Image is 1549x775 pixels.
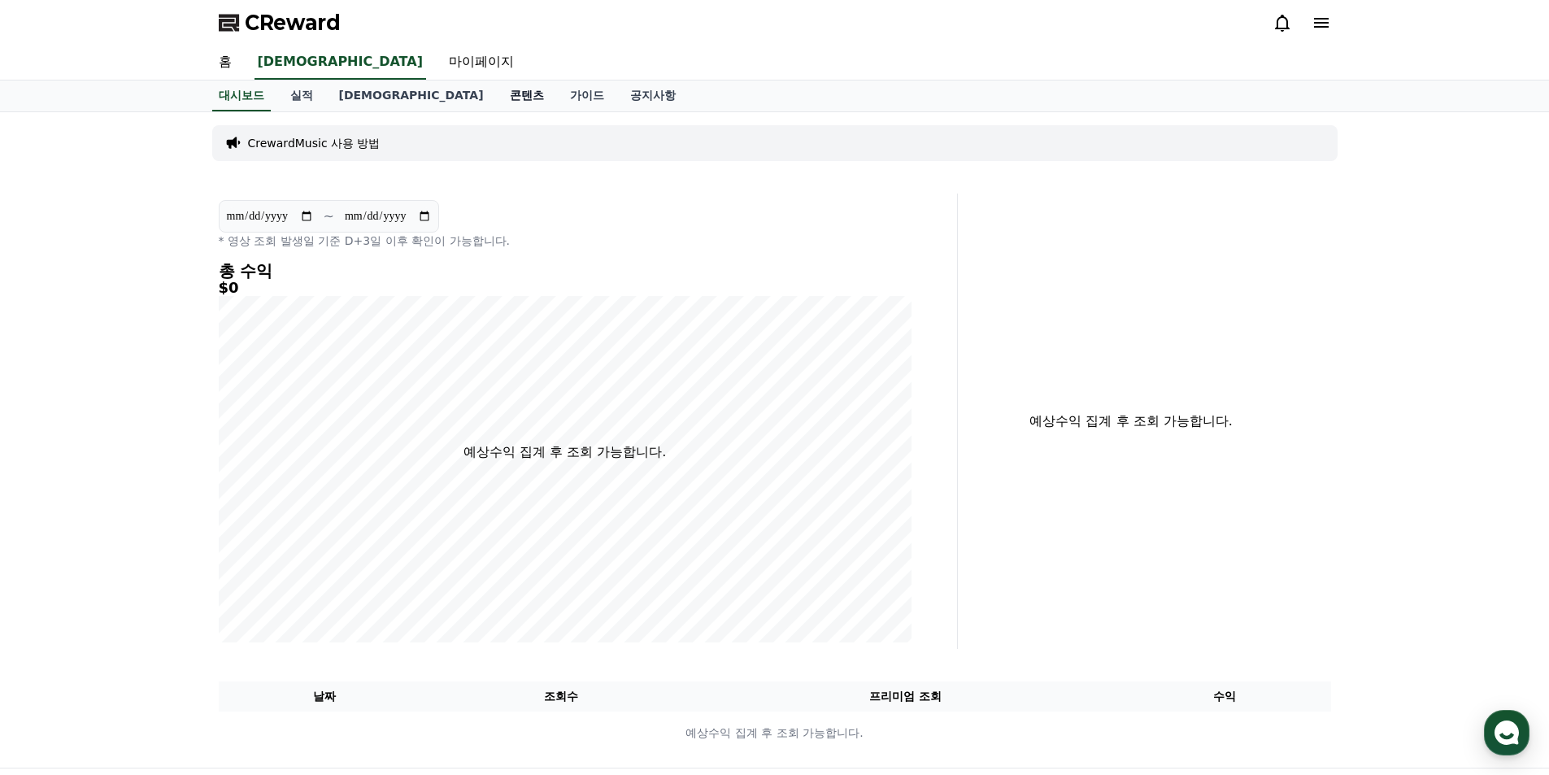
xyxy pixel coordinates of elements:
[324,207,334,226] p: ~
[149,541,168,554] span: 대화
[277,81,326,111] a: 실적
[210,516,312,556] a: 설정
[219,280,912,296] h5: $0
[326,81,497,111] a: [DEMOGRAPHIC_DATA]
[255,46,426,80] a: [DEMOGRAPHIC_DATA]
[430,681,691,712] th: 조회수
[5,516,107,556] a: 홈
[206,46,245,80] a: 홈
[1119,681,1331,712] th: 수익
[251,540,271,553] span: 설정
[219,681,431,712] th: 날짜
[51,540,61,553] span: 홈
[245,10,341,36] span: CReward
[220,725,1330,742] p: 예상수익 집계 후 조회 가능합니다.
[219,10,341,36] a: CReward
[248,135,381,151] a: CrewardMusic 사용 방법
[212,81,271,111] a: 대시보드
[107,516,210,556] a: 대화
[617,81,689,111] a: 공지사항
[436,46,527,80] a: 마이페이지
[219,233,912,249] p: * 영상 조회 발생일 기준 D+3일 이후 확인이 가능합니다.
[557,81,617,111] a: 가이드
[463,442,666,462] p: 예상수익 집계 후 조회 가능합니다.
[497,81,557,111] a: 콘텐츠
[692,681,1119,712] th: 프리미엄 조회
[219,262,912,280] h4: 총 수익
[971,411,1292,431] p: 예상수익 집계 후 조회 가능합니다.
